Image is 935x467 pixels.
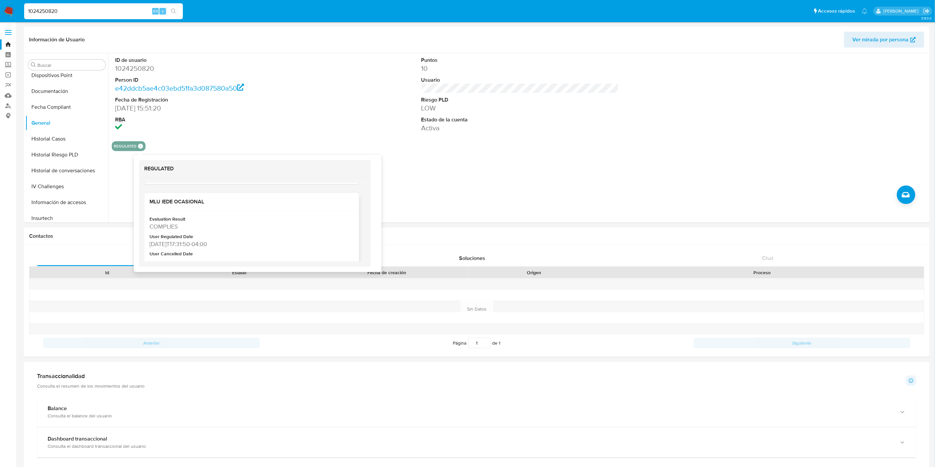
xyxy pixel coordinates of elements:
[43,338,260,348] button: Anterior
[115,83,244,93] a: e42ddcb5ae4c03ebd51fa3d087580a50
[149,216,352,223] div: Evaluation Result
[421,57,619,64] dt: Puntos
[459,254,485,262] span: Soluciones
[25,210,108,226] button: Insurtech
[25,131,108,147] button: Historial Casos
[421,123,619,133] dd: Activa
[115,96,313,104] dt: Fecha de Registración
[115,64,313,73] dd: 1024250820
[473,269,596,276] div: Origen
[29,233,924,239] h1: Contactos
[605,269,919,276] div: Proceso
[149,233,352,240] div: User Regulated Date
[149,240,352,248] div: 2025-04-16T17:31:50-04:00
[149,222,352,231] div: COMPLIES
[115,104,313,113] dd: [DATE] 15:51:20
[421,76,619,84] dt: Usuario
[162,8,164,14] span: s
[149,257,352,266] div: -
[818,8,855,15] span: Accesos rápidos
[25,83,108,99] button: Documentación
[25,99,108,115] button: Fecha Compliant
[883,8,921,14] p: gregorio.negri@mercadolibre.com
[115,57,313,64] dt: ID de usuario
[25,115,108,131] button: General
[421,116,619,123] dt: Estado de la cuenta
[178,269,301,276] div: Estado
[25,179,108,194] button: IV Challenges
[844,32,924,48] button: Ver mirada por persona
[853,32,909,48] span: Ver mirada por persona
[421,96,619,104] dt: Riesgo PLD
[421,104,619,113] dd: LOW
[149,251,352,257] div: User Cancelled Date
[29,36,85,43] h1: Información de Usuario
[25,67,108,83] button: Dispositivos Point
[499,340,501,346] span: 1
[167,7,180,16] button: search-icon
[862,8,868,14] a: Notificaciones
[24,7,183,16] input: Buscar usuario o caso...
[46,269,169,276] div: Id
[25,163,108,179] button: Historial de conversaciones
[115,116,313,123] dt: RBA
[310,269,463,276] div: Fecha de creación
[115,76,313,84] dt: Person ID
[31,62,36,67] button: Buscar
[149,198,354,205] h2: MLU IEDE OCASIONAL
[453,338,501,348] span: Página de
[421,64,619,73] dd: 10
[923,8,930,15] a: Salir
[25,147,108,163] button: Historial Riesgo PLD
[37,62,103,68] input: Buscar
[153,8,158,14] span: Alt
[762,254,773,262] span: Chat
[25,194,108,210] button: Información de accesos
[694,338,911,348] button: Siguiente
[144,165,365,172] h2: REGULATED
